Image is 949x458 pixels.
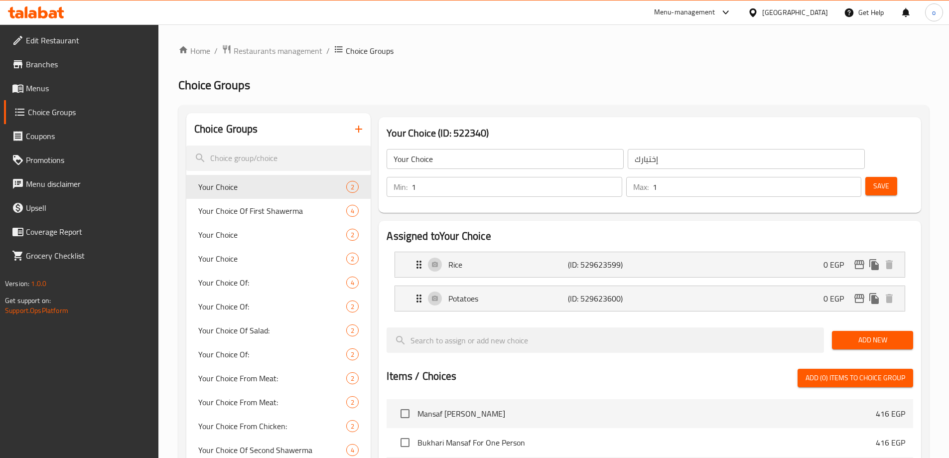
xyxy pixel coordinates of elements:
[186,223,371,247] div: Your Choice2
[823,293,852,305] p: 0 EGP
[346,229,359,241] div: Choices
[198,348,347,360] span: Your Choice Of:
[198,229,347,241] span: Your Choice
[840,334,905,346] span: Add New
[186,199,371,223] div: Your Choice Of First Shawerma4
[347,302,358,311] span: 2
[823,259,852,271] p: 0 EGP
[198,253,347,265] span: Your Choice
[178,45,210,57] a: Home
[865,177,897,195] button: Save
[876,437,905,449] p: 416 EGP
[387,248,913,282] li: Expand
[186,414,371,438] div: Your Choice From Chicken:2
[347,374,358,383] span: 2
[417,437,876,449] span: Bukhari Mansaf For One Person
[832,331,913,349] button: Add New
[5,294,51,307] span: Get support on:
[186,295,371,318] div: Your Choice Of:2
[347,182,358,192] span: 2
[222,44,322,57] a: Restaurants management
[867,257,882,272] button: duplicate
[347,350,358,359] span: 2
[198,205,347,217] span: Your Choice Of First Shawerma
[4,52,158,76] a: Branches
[347,446,358,455] span: 4
[395,252,905,277] div: Expand
[346,253,359,265] div: Choices
[26,58,150,70] span: Branches
[347,278,358,288] span: 4
[5,304,68,317] a: Support.OpsPlatform
[198,444,347,456] span: Your Choice Of Second Shawerma
[882,257,897,272] button: delete
[5,277,29,290] span: Version:
[346,444,359,456] div: Choices
[198,420,347,432] span: Your Choice From Chicken:
[387,369,456,384] h2: Items / Choices
[448,259,567,271] p: Rice
[194,122,258,137] h2: Choice Groups
[347,254,358,264] span: 2
[346,396,359,408] div: Choices
[28,106,150,118] span: Choice Groups
[234,45,322,57] span: Restaurants management
[346,277,359,289] div: Choices
[186,247,371,271] div: Your Choice2
[873,180,889,192] span: Save
[26,130,150,142] span: Coupons
[198,181,347,193] span: Your Choice
[633,181,649,193] p: Max:
[178,44,929,57] nav: breadcrumb
[448,293,567,305] p: Potatoes
[654,6,715,18] div: Menu-management
[852,291,867,306] button: edit
[347,398,358,407] span: 2
[4,220,158,244] a: Coverage Report
[4,76,158,100] a: Menus
[346,372,359,384] div: Choices
[198,277,347,289] span: Your Choice Of:
[4,244,158,268] a: Grocery Checklist
[186,318,371,342] div: Your Choice Of Salad:2
[198,324,347,336] span: Your Choice Of Salad:
[26,154,150,166] span: Promotions
[346,420,359,432] div: Choices
[31,277,46,290] span: 1.0.0
[346,181,359,193] div: Choices
[4,172,158,196] a: Menu disclaimer
[4,148,158,172] a: Promotions
[186,175,371,199] div: Your Choice2
[347,326,358,335] span: 2
[347,422,358,431] span: 2
[26,202,150,214] span: Upsell
[347,230,358,240] span: 2
[387,282,913,315] li: Expand
[387,125,913,141] h3: Your Choice (ID: 522340)
[806,372,905,384] span: Add (0) items to choice group
[394,181,407,193] p: Min:
[876,408,905,420] p: 416 EGP
[4,28,158,52] a: Edit Restaurant
[568,293,648,305] p: (ID: 529623600)
[762,7,828,18] div: [GEOGRAPHIC_DATA]
[932,7,936,18] span: o
[346,324,359,336] div: Choices
[882,291,897,306] button: delete
[346,205,359,217] div: Choices
[26,82,150,94] span: Menus
[198,396,347,408] span: Your Choice From Meat:
[346,301,359,312] div: Choices
[346,348,359,360] div: Choices
[395,286,905,311] div: Expand
[798,369,913,387] button: Add (0) items to choice group
[178,74,250,96] span: Choice Groups
[347,206,358,216] span: 4
[395,432,415,453] span: Select choice
[867,291,882,306] button: duplicate
[395,403,415,424] span: Select choice
[4,196,158,220] a: Upsell
[186,342,371,366] div: Your Choice Of:2
[387,327,824,353] input: search
[214,45,218,57] li: /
